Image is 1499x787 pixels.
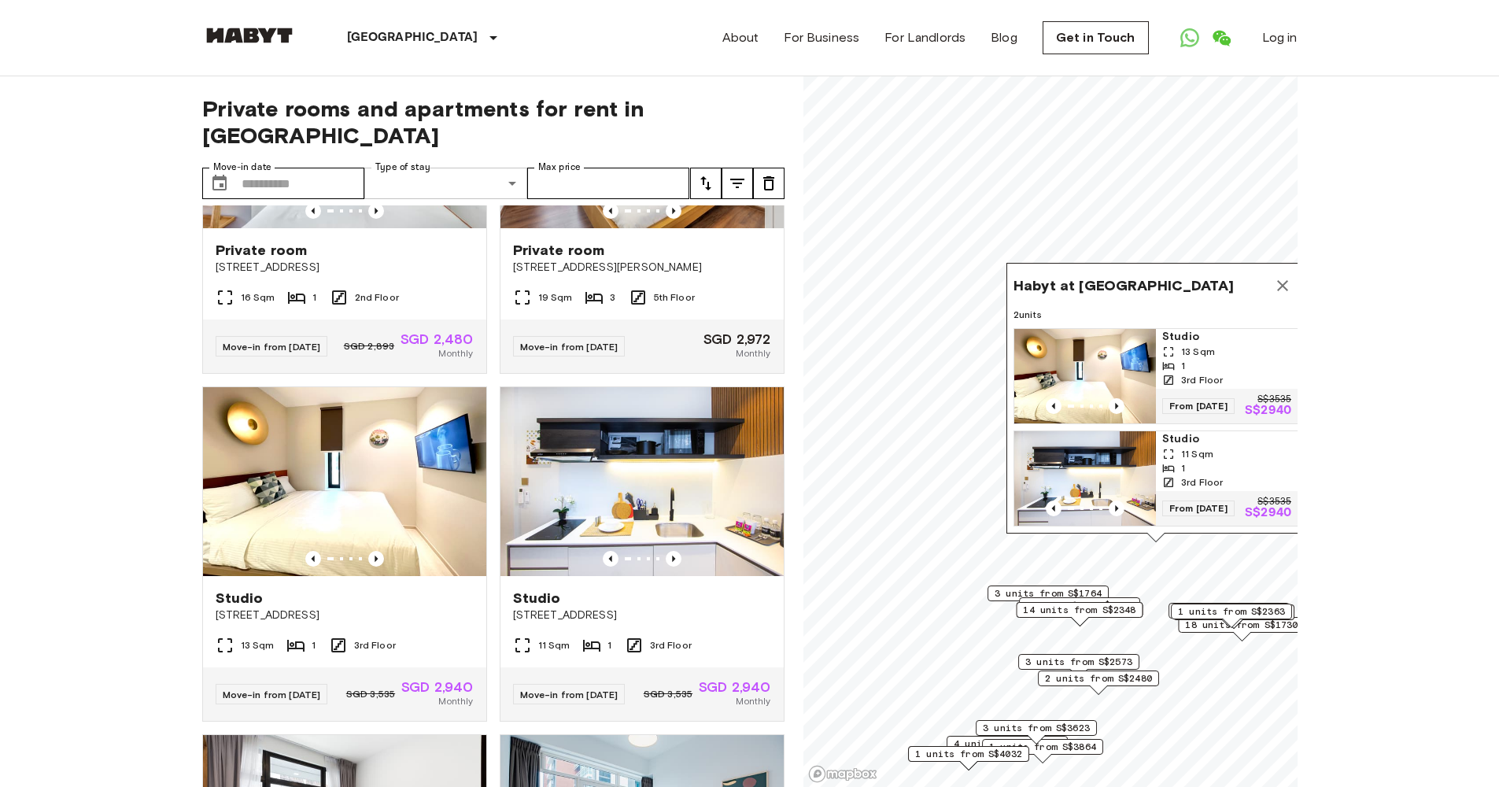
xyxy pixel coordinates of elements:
img: Marketing picture of unit SG-01-110-014-001 [203,387,486,576]
button: tune [690,168,722,199]
span: 19 Sqm [538,290,573,305]
div: Map marker [988,586,1109,610]
span: 3 units from S$2573 [1025,655,1132,669]
div: Map marker [1019,597,1140,622]
span: Studio [1162,431,1291,447]
span: SGD 2,893 [344,339,394,353]
span: 5th Floor [654,290,695,305]
span: 1 [312,290,316,305]
img: Marketing picture of unit SG-01-110-022-001 [500,387,784,576]
span: Studio [1162,329,1291,345]
label: Max price [538,161,581,174]
button: tune [753,168,785,199]
span: Private room [513,241,605,260]
span: 11 Sqm [538,638,570,652]
div: Map marker [1178,617,1305,641]
button: tune [722,168,753,199]
span: [STREET_ADDRESS] [513,608,771,623]
span: 2 units from S$2480 [1045,671,1152,685]
div: Map marker [1018,654,1139,678]
span: Move-in from [DATE] [223,341,321,353]
button: Previous image [305,203,321,219]
p: [GEOGRAPHIC_DATA] [347,28,478,47]
span: Studio [216,589,264,608]
button: Previous image [368,551,384,567]
a: Marketing picture of unit SG-01-110-022-001Previous imagePrevious imageStudio[STREET_ADDRESS]11 S... [500,386,785,722]
span: Habyt at [GEOGRAPHIC_DATA] [1013,276,1234,295]
a: Open WhatsApp [1174,22,1205,54]
a: About [722,28,759,47]
span: 1 [607,638,611,652]
span: 1 [1181,461,1185,475]
span: Studio [513,589,561,608]
span: 1 [1181,359,1185,373]
span: 3rd Floor [1181,475,1223,490]
label: Type of stay [375,161,430,174]
span: SGD 2,480 [401,332,473,346]
button: Choose date [204,168,235,199]
img: Habyt [202,28,297,43]
span: Private rooms and apartments for rent in [GEOGRAPHIC_DATA] [202,95,785,149]
button: Previous image [603,203,618,219]
p: S$3535 [1257,497,1291,507]
button: Previous image [1109,501,1124,516]
span: 13 Sqm [1181,345,1215,359]
span: Monthly [438,346,473,360]
button: Previous image [666,551,681,567]
span: 3rd Floor [1181,373,1223,387]
div: Map marker [908,746,1029,770]
button: Previous image [603,551,618,567]
span: SGD 3,535 [644,687,692,701]
label: Move-in date [213,161,271,174]
button: Previous image [305,551,321,567]
span: SGD 3,535 [346,687,395,701]
span: From [DATE] [1162,398,1235,414]
span: 1 [312,638,316,652]
span: 13 Sqm [241,638,275,652]
a: Open WeChat [1205,22,1237,54]
span: [STREET_ADDRESS][PERSON_NAME] [513,260,771,275]
a: Marketing picture of unit SG-01-110-022-001Previous imagePrevious imageStudio11 Sqm13rd FloorFrom... [1013,430,1298,527]
a: Log in [1262,28,1298,47]
span: 14 units from S$2348 [1023,603,1135,617]
a: For Business [784,28,859,47]
a: Mapbox logo [808,765,877,783]
div: Map marker [1171,604,1292,628]
span: 3 units from S$3024 [1026,598,1133,612]
div: Map marker [1173,604,1294,629]
span: 2nd Floor [355,290,399,305]
div: Map marker [1016,602,1143,626]
span: 1 units from S$4032 [915,747,1022,761]
span: 4 units from S$2226 [954,737,1061,751]
span: 3rd Floor [650,638,692,652]
span: 11 Sqm [1181,447,1213,461]
p: S$3535 [1257,395,1291,405]
a: Blog [991,28,1017,47]
a: Marketing picture of unit SG-01-110-014-001Previous imagePrevious imageStudio[STREET_ADDRESS]13 S... [202,386,487,722]
span: Move-in from [DATE] [520,689,618,700]
span: SGD 2,972 [703,332,770,346]
button: Previous image [1046,501,1061,516]
span: Monthly [438,694,473,708]
span: 16 Sqm [241,290,275,305]
span: From [DATE] [1162,501,1235,516]
span: Private room [216,241,308,260]
p: S$2940 [1245,405,1291,417]
span: Monthly [736,694,770,708]
button: Previous image [1109,398,1124,414]
a: Get in Touch [1043,21,1149,54]
span: 2 units [1013,308,1298,322]
div: Map marker [976,720,1097,745]
img: Marketing picture of unit SG-01-110-022-001 [1014,431,1156,526]
button: Previous image [368,203,384,219]
span: 3 units from S$3623 [983,721,1090,735]
span: SGD 2,940 [699,680,770,694]
div: Map marker [1169,603,1290,627]
span: SGD 2,940 [401,680,473,694]
p: S$2940 [1245,507,1291,519]
button: Previous image [666,203,681,219]
span: Monthly [736,346,770,360]
span: 3 units from S$1764 [995,586,1102,600]
span: 1 units from S$2363 [1178,604,1285,619]
div: Map marker [982,739,1103,763]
